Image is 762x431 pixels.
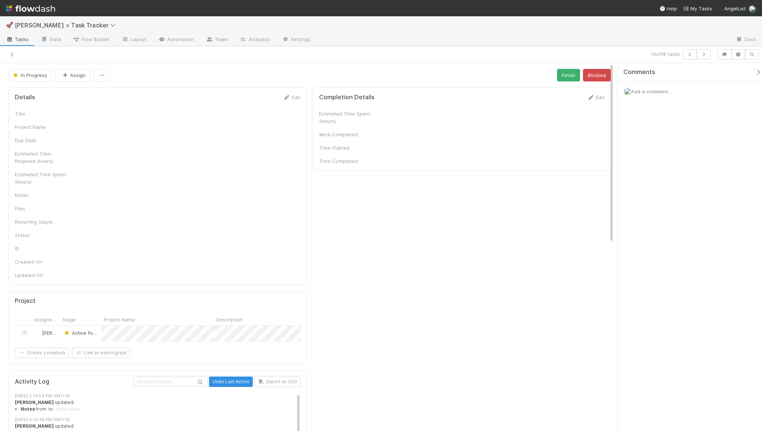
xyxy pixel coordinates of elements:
[15,21,119,29] span: [PERSON_NAME] > Task Tracker
[34,329,56,337] div: [PERSON_NAME]
[216,316,243,323] span: Description
[62,316,76,323] span: Stage
[34,316,58,323] span: Assigned To
[624,88,631,95] img: avatar_8e0a024e-b700-4f9f-aecf-6f1e79dccd3c.png
[683,5,712,12] a: My Tasks
[15,245,70,252] div: ID
[254,377,301,387] button: Export as CSV
[319,110,375,125] div: Estimated Time Spent (Hours)
[319,157,375,165] div: Time Completed
[319,144,375,151] div: Time Started
[319,131,375,138] div: Work Completed
[35,330,41,336] img: avatar_8e0a024e-b700-4f9f-aecf-6f1e79dccd3c.png
[749,5,756,13] img: avatar_8e0a024e-b700-4f9f-aecf-6f1e79dccd3c.png
[234,34,276,46] a: Analytics
[15,423,54,429] strong: [PERSON_NAME]
[21,406,306,412] summary: Notes from to (show more)
[35,34,67,46] a: Data
[631,88,671,94] span: Add a comment...
[15,150,70,165] div: Estimated Time Required (hours)
[15,110,70,117] div: Title
[724,6,746,11] span: AngelList
[67,34,116,46] a: Flow Builder
[15,400,54,405] strong: [PERSON_NAME]
[200,34,234,46] a: Team
[15,378,132,385] h5: Activity Log
[15,271,70,279] div: Updated On
[6,36,29,43] span: Tasks
[659,5,677,12] div: Help
[133,377,208,387] input: Search activities...
[55,407,80,412] span: (show more)
[15,417,306,423] div: [DATE] 5:14:38 PM GMT+10
[651,50,680,58] span: 14 of 18 tasks
[15,137,70,144] div: Due Date
[6,22,13,28] span: 🚀
[587,94,604,100] a: Edit
[152,34,200,46] a: Automation
[116,34,152,46] a: Layout
[209,377,253,387] button: Undo Last Action
[12,72,47,78] span: In Progress
[72,348,130,358] button: Link an existingtask
[55,69,90,81] button: Assign
[276,34,317,46] a: Settings
[73,36,110,43] span: Flow Builder
[15,205,70,212] div: Files
[15,171,70,186] div: Estimated Time Spent (Hours)
[9,69,52,81] button: In Progress
[15,123,70,131] div: Project Name
[42,330,79,336] span: [PERSON_NAME]
[63,330,138,336] span: Active Focus (Current Week)
[683,6,712,11] span: My Tasks
[63,329,98,337] div: Active Focus (Current Week)
[15,231,70,239] div: Status
[15,297,36,305] h5: Project
[21,406,35,412] strong: Notes
[583,69,611,81] button: Blocked
[15,393,306,399] div: [DATE] 5:14:59 PM GMT+10
[15,218,70,225] div: Recurring (days)
[15,94,35,101] h5: Details
[557,69,580,81] button: Finish
[15,258,70,265] div: Created On
[15,348,69,358] button: Create a newtask
[15,191,70,199] div: Notes
[319,94,375,101] h5: Completion Details
[104,316,135,323] span: Project Name
[283,94,301,100] a: Edit
[623,69,655,76] span: Comments
[15,399,306,413] div: updated:
[6,2,55,15] img: logo-inverted-e16ddd16eac7371096b0.svg
[730,34,762,46] a: Docs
